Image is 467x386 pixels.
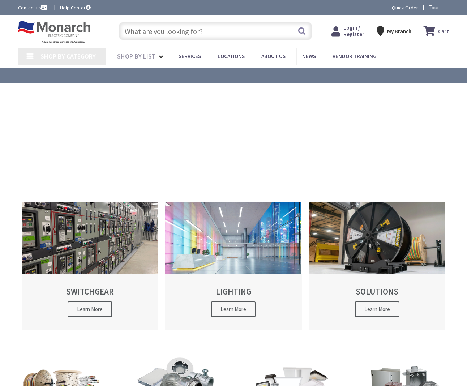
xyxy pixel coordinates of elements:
[424,25,449,38] a: Cart
[377,25,411,38] div: My Branch
[429,4,447,11] span: Tour
[34,287,145,296] h2: SWITCHGEAR
[40,52,96,60] span: Shop By Category
[302,53,316,60] span: News
[165,202,301,330] a: LIGHTING Learn More
[322,287,433,296] h2: SOLUTIONS
[261,53,286,60] span: About Us
[309,202,445,330] a: SOLUTIONS Learn More
[18,4,48,11] a: Contact us
[18,21,90,43] img: Monarch Electric Company
[343,24,364,38] span: Login / Register
[387,28,411,35] strong: My Branch
[392,4,418,11] a: Quick Order
[355,301,399,317] span: Learn More
[119,22,312,40] input: What are you looking for?
[178,287,289,296] h2: LIGHTING
[179,53,201,60] span: Services
[68,301,112,317] span: Learn More
[60,4,91,11] a: Help Center
[117,52,156,60] span: Shop By List
[211,301,256,317] span: Learn More
[438,25,449,38] strong: Cart
[333,53,377,60] span: Vendor Training
[22,202,158,330] a: SWITCHGEAR Learn More
[218,53,245,60] span: Locations
[331,25,364,38] a: Login / Register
